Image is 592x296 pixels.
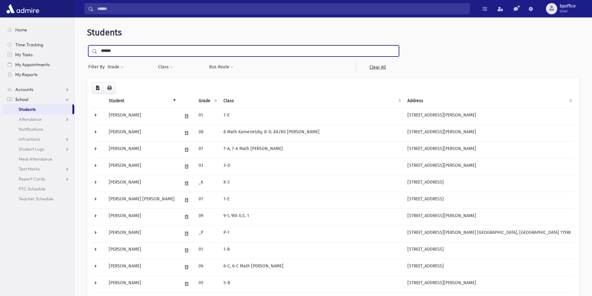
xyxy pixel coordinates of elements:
[15,87,33,92] span: Accounts
[220,108,404,125] td: 1-E
[195,141,220,158] td: 07
[220,141,404,158] td: 7-A, 7-A Math [PERSON_NAME]
[2,84,74,94] a: Accounts
[220,259,404,276] td: 6-C, 6-C Math [PERSON_NAME]
[356,61,399,73] a: Clear All
[220,94,404,108] th: Class: activate to sort column ascending
[195,108,220,125] td: 01
[195,94,220,108] th: Grade: activate to sort column ascending
[105,242,178,259] td: [PERSON_NAME]
[5,2,41,15] img: AdmirePro
[195,208,220,225] td: 09
[2,50,74,60] a: My Tasks
[220,158,404,175] td: 3-D
[404,208,575,225] td: [STREET_ADDRESS][PERSON_NAME]
[105,192,178,208] td: [PERSON_NAME] [PERSON_NAME]
[2,164,74,174] a: Test Marks
[88,64,107,70] span: Filter By
[404,259,575,276] td: [STREET_ADDRESS]
[560,9,576,14] span: User
[105,175,178,192] td: [PERSON_NAME]
[19,116,42,122] span: Attendance
[404,158,575,175] td: [STREET_ADDRESS][PERSON_NAME]
[195,125,220,141] td: 08
[404,175,575,192] td: [STREET_ADDRESS]
[2,144,74,154] a: Student Logs
[2,25,74,35] a: Home
[220,208,404,225] td: 9-1, 9th G.S. 1
[404,94,575,108] th: Address: activate to sort column ascending
[195,242,220,259] td: 01
[105,259,178,276] td: [PERSON_NAME]
[19,136,40,142] span: Infractions
[105,158,178,175] td: [PERSON_NAME]
[19,107,36,112] span: Students
[404,108,575,125] td: [STREET_ADDRESS][PERSON_NAME]
[19,196,53,202] span: Teacher Schedule
[19,156,52,162] span: Meal Attendance
[105,141,178,158] td: [PERSON_NAME]
[220,175,404,192] td: K-3
[15,52,33,57] span: My Tasks
[2,70,74,80] a: My Reports
[2,40,74,50] a: Time Tracking
[105,108,178,125] td: [PERSON_NAME]
[105,208,178,225] td: [PERSON_NAME]
[19,126,43,132] span: Notifications
[87,27,122,38] span: Students
[94,3,470,14] input: Search
[105,276,178,292] td: [PERSON_NAME]
[2,94,74,104] a: School
[195,192,220,208] td: 01
[15,27,27,33] span: Home
[404,276,575,292] td: [STREET_ADDRESS][PERSON_NAME]
[2,194,74,204] a: Teacher Schedule
[105,94,178,108] th: Student: activate to sort column descending
[19,166,40,172] span: Test Marks
[404,125,575,141] td: [STREET_ADDRESS][PERSON_NAME]
[15,62,50,67] span: My Appointments
[15,72,38,77] span: My Reports
[103,83,116,94] button: Print
[404,141,575,158] td: [STREET_ADDRESS][PERSON_NAME]
[105,125,178,141] td: [PERSON_NAME]
[220,125,404,141] td: 8 Math Kamenetzky, 8-D, 8A/8D [PERSON_NAME]
[195,259,220,276] td: 06
[92,83,103,94] button: CSV
[220,225,404,242] td: P-1
[19,186,45,192] span: PTC Schedule
[220,242,404,259] td: 1-B
[105,225,178,242] td: [PERSON_NAME]
[2,154,74,164] a: Meal Attendance
[2,114,74,124] a: Attendance
[195,276,220,292] td: 05
[404,192,575,208] td: [STREET_ADDRESS]
[158,61,173,73] button: Class
[2,104,72,114] a: Students
[2,60,74,70] a: My Appointments
[220,276,404,292] td: 5-B
[195,225,220,242] td: _P
[19,176,45,182] span: Report Cards
[15,97,28,102] span: School
[195,158,220,175] td: 03
[220,192,404,208] td: 1-E
[2,134,74,144] a: Infractions
[19,146,44,152] span: Student Logs
[560,4,576,9] span: bpoffice
[2,184,74,194] a: PTC Schedule
[195,175,220,192] td: _K
[404,242,575,259] td: [STREET_ADDRESS]
[2,124,74,134] a: Notifications
[107,61,124,73] button: Grade
[2,174,74,184] a: Report Cards
[404,225,575,242] td: [STREET_ADDRESS][PERSON_NAME] [GEOGRAPHIC_DATA], [GEOGRAPHIC_DATA] 11598
[15,42,43,48] span: Time Tracking
[209,61,234,73] button: Bus Route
